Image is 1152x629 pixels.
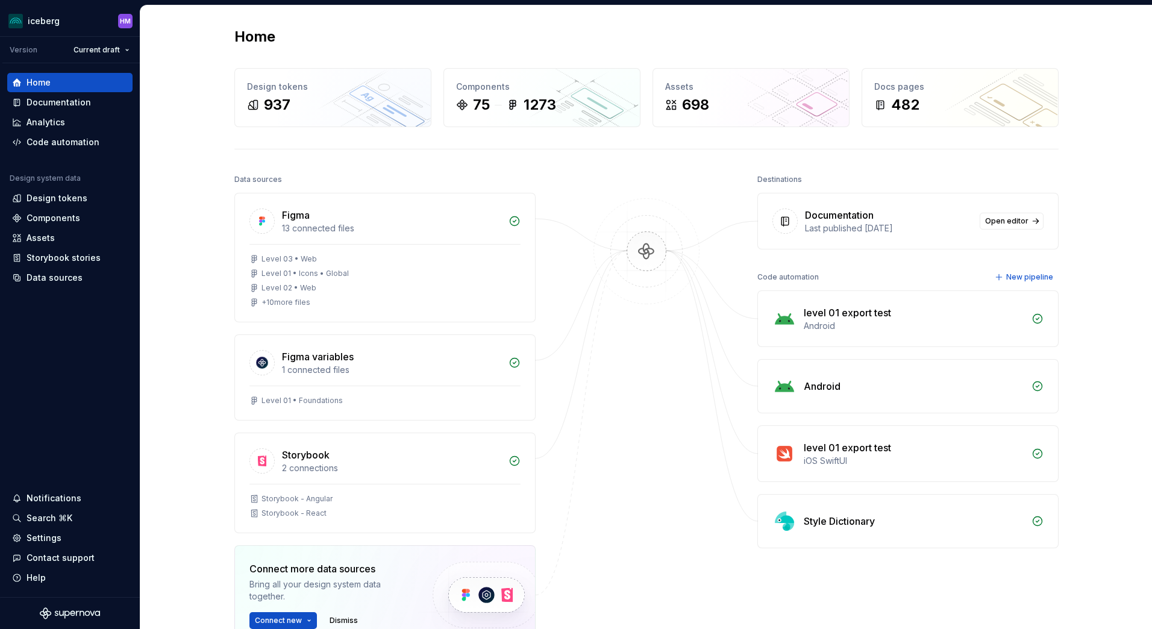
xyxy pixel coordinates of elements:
a: Design tokens937 [234,68,431,127]
a: Data sources [7,268,133,287]
svg: Supernova Logo [40,607,100,619]
a: Figma variables1 connected filesLevel 01 • Foundations [234,334,536,421]
a: Storybook2 connectionsStorybook - AngularStorybook - React [234,433,536,533]
div: iceberg [28,15,60,27]
button: icebergHM [2,8,137,34]
div: Data sources [27,272,83,284]
div: Storybook [282,448,330,462]
a: Components [7,208,133,228]
span: New pipeline [1006,272,1053,282]
div: 482 [891,95,919,114]
div: Bring all your design system data together. [249,578,412,602]
div: Level 01 • Icons • Global [261,269,349,278]
span: Connect new [255,616,302,625]
div: Figma [282,208,310,222]
button: Help [7,568,133,587]
img: 418c6d47-6da6-4103-8b13-b5999f8989a1.png [8,14,23,28]
div: Version [10,45,37,55]
div: Docs pages [874,81,1046,93]
div: 2 connections [282,462,501,474]
div: Design tokens [247,81,419,93]
a: Open editor [980,213,1044,230]
div: Storybook - React [261,509,327,518]
div: 1273 [524,95,556,114]
div: Storybook - Angular [261,494,333,504]
div: Design system data [10,174,81,183]
div: Connect more data sources [249,562,412,576]
a: Assets698 [653,68,850,127]
a: Components751273 [443,68,640,127]
div: level 01 export test [804,305,891,320]
div: Settings [27,532,61,544]
div: HM [120,16,131,26]
div: iOS SwiftUI [804,455,1024,467]
button: Contact support [7,548,133,568]
div: Assets [665,81,837,93]
div: Analytics [27,116,65,128]
div: Android [804,320,1024,332]
button: Connect new [249,612,317,629]
div: Code automation [27,136,99,148]
div: 13 connected files [282,222,501,234]
div: 698 [682,95,709,114]
button: New pipeline [991,269,1059,286]
div: Style Dictionary [804,514,875,528]
div: Home [27,77,51,89]
button: Notifications [7,489,133,508]
div: Level 03 • Web [261,254,317,264]
div: Components [456,81,628,93]
div: Contact support [27,552,95,564]
div: Last published [DATE] [805,222,972,234]
span: Open editor [985,216,1028,226]
div: 75 [473,95,490,114]
div: + 10 more files [261,298,310,307]
div: 1 connected files [282,364,501,376]
span: Current draft [74,45,120,55]
a: Design tokens [7,189,133,208]
a: Assets [7,228,133,248]
button: Search ⌘K [7,509,133,528]
div: Android [804,379,841,393]
div: 937 [264,95,290,114]
a: Analytics [7,113,133,132]
div: Components [27,212,80,224]
div: Notifications [27,492,81,504]
div: Storybook stories [27,252,101,264]
div: Design tokens [27,192,87,204]
div: Assets [27,232,55,244]
a: Settings [7,528,133,548]
a: Documentation [7,93,133,112]
a: Storybook stories [7,248,133,268]
div: Search ⌘K [27,512,72,524]
a: Code automation [7,133,133,152]
a: Docs pages482 [862,68,1059,127]
div: Help [27,572,46,584]
button: Current draft [68,42,135,58]
a: Figma13 connected filesLevel 03 • WebLevel 01 • Icons • GlobalLevel 02 • Web+10more files [234,193,536,322]
div: Level 02 • Web [261,283,316,293]
div: Level 01 • Foundations [261,396,343,405]
div: Data sources [234,171,282,188]
div: Figma variables [282,349,354,364]
button: Dismiss [324,612,363,629]
div: Destinations [757,171,802,188]
div: level 01 export test [804,440,891,455]
h2: Home [234,27,275,46]
span: Dismiss [330,616,358,625]
div: Documentation [27,96,91,108]
div: Code automation [757,269,819,286]
a: Home [7,73,133,92]
div: Documentation [805,208,874,222]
